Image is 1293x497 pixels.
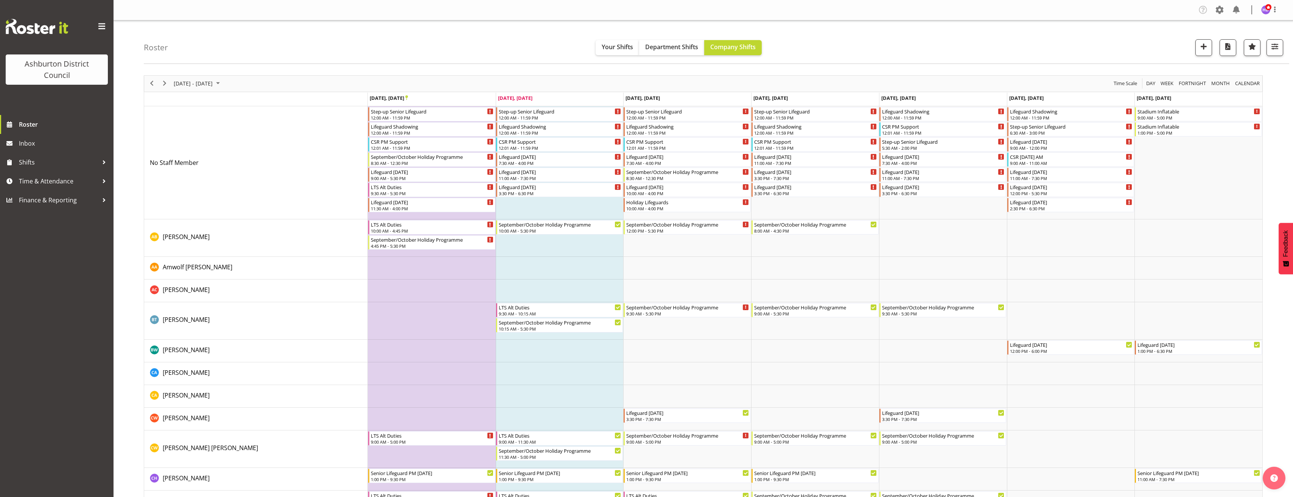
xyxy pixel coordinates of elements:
[882,160,1005,166] div: 7:30 AM - 4:00 PM
[163,444,258,452] span: [PERSON_NAME] [PERSON_NAME]
[1010,130,1133,136] div: 6:30 AM - 3:00 PM
[626,175,749,181] div: 8:30 AM - 12:30 PM
[639,40,704,55] button: Department Shifts
[1145,79,1157,88] button: Timeline Day
[371,228,493,234] div: 10:00 AM - 4:45 PM
[163,263,232,271] span: Amwolf [PERSON_NAME]
[499,190,621,196] div: 3:30 PM - 6:30 PM
[624,220,751,235] div: Alex Bateman"s event - September/October Holiday Programme Begin From Wednesday, September 24, 20...
[882,130,1005,136] div: 12:01 AM - 11:59 PM
[754,183,877,191] div: Lifeguard [DATE]
[1135,122,1262,137] div: No Staff Member"s event - Stadium Inflatable Begin From Sunday, September 28, 2025 at 1:00:00 PM ...
[754,153,877,160] div: Lifeguard [DATE]
[1010,341,1133,348] div: Lifeguard [DATE]
[499,123,621,130] div: Lifeguard Shadowing
[1282,230,1289,257] span: Feedback
[371,243,493,249] div: 4:45 PM - 5:30 PM
[754,432,877,439] div: September/October Holiday Programme
[144,468,368,491] td: Charlotte Hydes resource
[626,416,749,422] div: 3:30 PM - 7:30 PM
[496,152,623,167] div: No Staff Member"s event - Lifeguard Tuesday Begin From Tuesday, September 23, 2025 at 7:30:00 AM ...
[173,79,213,88] span: [DATE] - [DATE]
[882,115,1005,121] div: 12:00 AM - 11:59 PM
[882,168,1005,176] div: Lifeguard [DATE]
[368,431,495,446] div: Charlotte Bota Wilson"s event - LTS Alt Duties Begin From Monday, September 22, 2025 at 9:00:00 A...
[882,409,1005,416] div: Lifeguard [DATE]
[19,176,98,187] span: Time & Attendance
[1010,145,1133,151] div: 9:00 AM - 12:00 PM
[496,168,623,182] div: No Staff Member"s event - Lifeguard Tuesday Begin From Tuesday, September 23, 2025 at 11:00:00 AM...
[1007,198,1134,212] div: No Staff Member"s event - Lifeguard Saturday Begin From Saturday, September 27, 2025 at 2:30:00 P...
[752,183,879,197] div: No Staff Member"s event - Lifeguard Thursday Begin From Thursday, September 25, 2025 at 3:30:00 P...
[368,469,495,483] div: Charlotte Hydes"s event - Senior Lifeguard PM Monday Begin From Monday, September 22, 2025 at 1:0...
[879,303,1007,317] div: Bailey Tait"s event - September/October Holiday Programme Begin From Friday, September 26, 2025 a...
[1007,340,1134,355] div: Bella Wilson"s event - Lifeguard Saturday Begin From Saturday, September 27, 2025 at 12:00:00 PM ...
[6,19,68,34] img: Rosterit website logo
[1137,130,1260,136] div: 1:00 PM - 5:00 PM
[879,107,1007,121] div: No Staff Member"s event - Lifeguard Shadowing Begin From Friday, September 26, 2025 at 12:00:00 A...
[163,232,210,241] a: [PERSON_NAME]
[368,235,495,250] div: Alex Bateman"s event - September/October Holiday Programme Begin From Monday, September 22, 2025 ...
[163,315,210,324] span: [PERSON_NAME]
[879,152,1007,167] div: No Staff Member"s event - Lifeguard Friday Begin From Friday, September 26, 2025 at 7:30:00 AM GM...
[171,76,224,92] div: September 22 - 28, 2025
[1137,115,1260,121] div: 9:00 AM - 5:00 PM
[1137,95,1171,101] span: [DATE], [DATE]
[368,220,495,235] div: Alex Bateman"s event - LTS Alt Duties Begin From Monday, September 22, 2025 at 10:00:00 AM GMT+12...
[163,368,210,377] a: [PERSON_NAME]
[496,303,623,317] div: Bailey Tait"s event - LTS Alt Duties Begin From Tuesday, September 23, 2025 at 9:30:00 AM GMT+12:...
[1145,79,1156,88] span: Day
[371,123,493,130] div: Lifeguard Shadowing
[371,198,493,206] div: Lifeguard [DATE]
[624,152,751,167] div: No Staff Member"s event - Lifeguard Wednesday Begin From Wednesday, September 24, 2025 at 7:30:00...
[1010,198,1133,206] div: Lifeguard [DATE]
[1010,348,1133,354] div: 12:00 PM - 6:00 PM
[1220,39,1236,56] button: Download a PDF of the roster according to the set date range.
[754,190,877,196] div: 3:30 PM - 6:30 PM
[499,168,621,176] div: Lifeguard [DATE]
[1211,79,1231,88] span: Month
[624,469,751,483] div: Charlotte Hydes"s event - Senior Lifeguard PM Wednesday Begin From Wednesday, September 24, 2025 ...
[624,183,751,197] div: No Staff Member"s event - Lifeguard Wednesday Begin From Wednesday, September 24, 2025 at 10:00:0...
[754,160,877,166] div: 11:00 AM - 7:30 PM
[371,221,493,228] div: LTS Alt Duties
[1007,107,1134,121] div: No Staff Member"s event - Lifeguard Shadowing Begin From Saturday, September 27, 2025 at 12:00:00...
[882,416,1005,422] div: 3:30 PM - 7:30 PM
[499,153,621,160] div: Lifeguard [DATE]
[19,194,98,206] span: Finance & Reporting
[752,469,879,483] div: Charlotte Hydes"s event - Senior Lifeguard PM Thursday Begin From Thursday, September 25, 2025 at...
[496,446,623,461] div: Charlotte Bota Wilson"s event - September/October Holiday Programme Begin From Tuesday, September...
[173,79,223,88] button: September 2025
[754,469,877,477] div: Senior Lifeguard PM [DATE]
[626,145,749,151] div: 12:01 AM - 11:59 PM
[752,152,879,167] div: No Staff Member"s event - Lifeguard Thursday Begin From Thursday, September 25, 2025 at 11:00:00 ...
[499,183,621,191] div: Lifeguard [DATE]
[754,175,877,181] div: 3:30 PM - 7:30 PM
[19,119,110,130] span: Roster
[368,137,495,152] div: No Staff Member"s event - CSR PM Support Begin From Monday, September 22, 2025 at 12:01:00 AM GMT...
[879,431,1007,446] div: Charlotte Bota Wilson"s event - September/October Holiday Programme Begin From Friday, September ...
[626,138,749,145] div: CSR PM Support
[499,311,621,317] div: 9:30 AM - 10:15 AM
[754,228,877,234] div: 8:00 AM - 4:30 PM
[499,228,621,234] div: 10:00 AM - 5:30 PM
[624,303,751,317] div: Bailey Tait"s event - September/October Holiday Programme Begin From Wednesday, September 24, 202...
[882,145,1005,151] div: 5:30 AM - 2:00 PM
[163,368,210,377] span: [PERSON_NAME]
[1010,138,1133,145] div: Lifeguard [DATE]
[882,107,1005,115] div: Lifeguard Shadowing
[752,303,879,317] div: Bailey Tait"s event - September/October Holiday Programme Begin From Thursday, September 25, 2025...
[163,315,210,324] a: [PERSON_NAME]
[710,43,756,51] span: Company Shifts
[160,79,170,88] button: Next
[882,303,1005,311] div: September/October Holiday Programme
[368,183,495,197] div: No Staff Member"s event - LTS Alt Duties Begin From Monday, September 22, 2025 at 9:30:00 AM GMT+...
[754,107,877,115] div: Step-up Senior Lifeguard
[1137,476,1260,482] div: 11:00 AM - 7:30 PM
[752,107,879,121] div: No Staff Member"s event - Step-up Senior Lifeguard Begin From Thursday, September 25, 2025 at 12:...
[626,183,749,191] div: Lifeguard [DATE]
[13,58,100,81] div: Ashburton District Council
[144,280,368,302] td: Ashton Cromie resource
[626,439,749,445] div: 9:00 AM - 5:00 PM
[499,432,621,439] div: LTS Alt Duties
